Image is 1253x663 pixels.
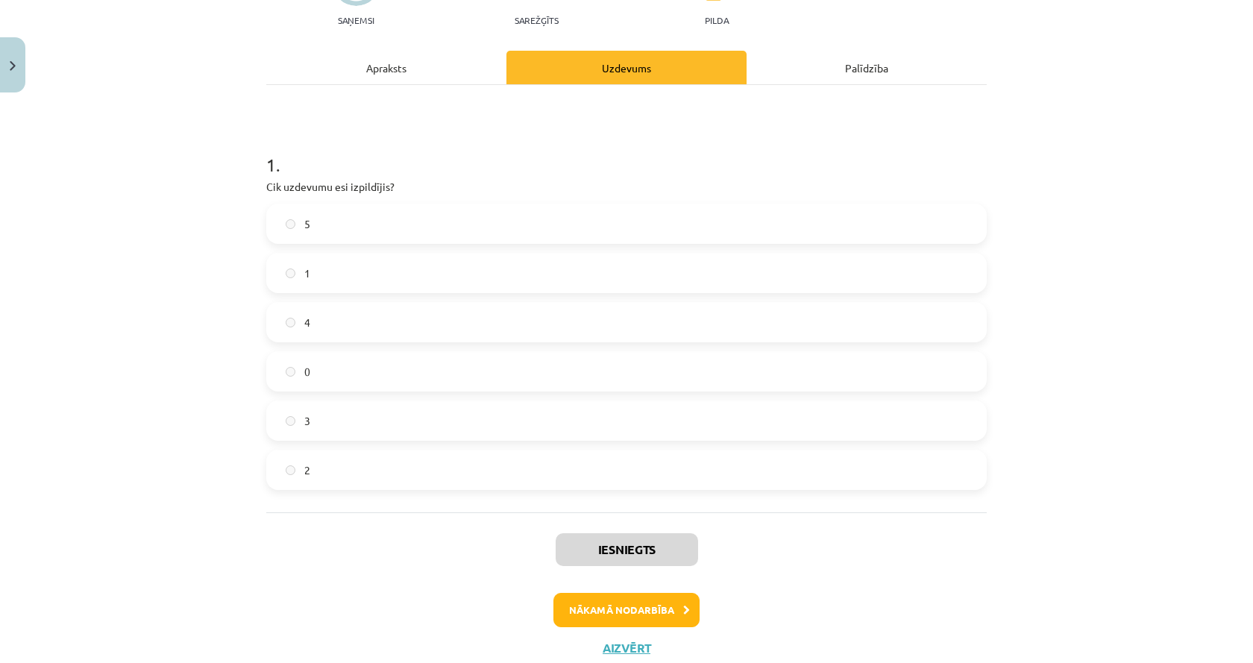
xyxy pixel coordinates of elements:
span: 4 [304,315,310,330]
span: 0 [304,364,310,380]
h1: 1 . [266,128,987,175]
input: 1 [286,268,295,278]
span: 5 [304,216,310,232]
button: Aizvērt [598,641,655,656]
p: Sarežģīts [515,15,559,25]
button: Iesniegts [556,533,698,566]
input: 3 [286,416,295,426]
span: 2 [304,462,310,478]
input: 2 [286,465,295,475]
input: 0 [286,367,295,377]
input: 5 [286,219,295,229]
p: pilda [705,15,729,25]
div: Uzdevums [506,51,747,84]
img: icon-close-lesson-0947bae3869378f0d4975bcd49f059093ad1ed9edebbc8119c70593378902aed.svg [10,61,16,71]
p: Saņemsi [332,15,380,25]
span: 1 [304,265,310,281]
input: 4 [286,318,295,327]
button: Nākamā nodarbība [553,593,700,627]
div: Palīdzība [747,51,987,84]
p: Cik uzdevumu esi izpildījis? [266,179,987,195]
div: Apraksts [266,51,506,84]
span: 3 [304,413,310,429]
